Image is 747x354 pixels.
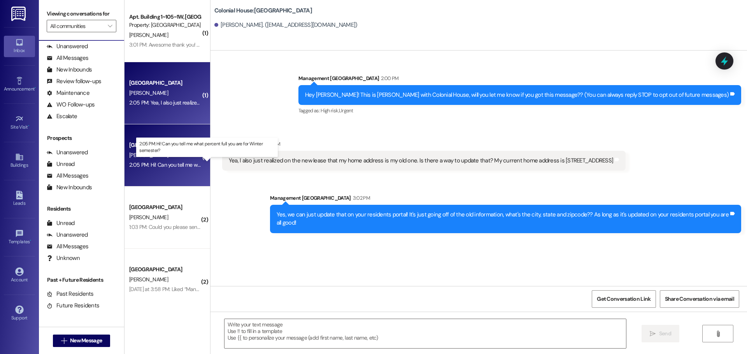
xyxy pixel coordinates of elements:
div: [GEOGRAPHIC_DATA] [129,203,201,211]
div: 2:05 PM: Yea, I also just realized on the new lease that my home address is my old one. Is there ... [129,99,505,106]
i:  [108,23,112,29]
div: Residents [39,205,124,213]
a: Buildings [4,150,35,171]
button: Send [642,325,679,342]
div: [PERSON_NAME] [222,140,626,151]
div: Unanswered [47,148,88,157]
button: Share Conversation via email [660,290,739,308]
div: Future Residents [47,302,99,310]
span: [PERSON_NAME] [129,89,168,96]
span: [PERSON_NAME] [129,152,168,159]
input: All communities [50,20,104,32]
a: Inbox [4,36,35,57]
div: Unanswered [47,42,88,51]
span: [PERSON_NAME] [129,31,168,38]
div: Maintenance [47,89,89,97]
i:  [650,331,656,337]
img: ResiDesk Logo [11,7,27,21]
div: New Inbounds [47,183,92,192]
div: Unknown [47,254,80,262]
div: Property: [GEOGRAPHIC_DATA] [129,21,201,29]
span: Send [659,330,671,338]
div: 1:03 PM: Could you please send again? [129,223,216,230]
div: [GEOGRAPHIC_DATA] [129,265,201,274]
span: Get Conversation Link [597,295,651,303]
div: New Inbounds [47,66,92,74]
div: Hey [PERSON_NAME]! This is [PERSON_NAME] with Colonial House, will you let me know if you got thi... [305,91,729,99]
div: Yes, we can just update that on your residents portal! It's just going off of the old information... [277,211,729,227]
button: New Message [53,335,110,347]
label: Viewing conversations for [47,8,116,20]
div: Prospects [39,134,124,142]
a: Leads [4,188,35,209]
span: Share Conversation via email [665,295,734,303]
div: All Messages [47,172,88,180]
div: 2:00 PM [379,74,398,82]
span: [PERSON_NAME] [129,214,168,221]
a: Support [4,303,35,324]
span: • [30,238,31,243]
button: Get Conversation Link [592,290,656,308]
div: Management [GEOGRAPHIC_DATA] [298,74,742,85]
span: Urgent [339,107,353,114]
div: 3:01 PM: Awesome thank you! So I won't be able to pay rent until [DATE]? [129,41,291,48]
a: Templates • [4,227,35,248]
div: Past Residents [47,290,94,298]
span: High risk , [321,107,339,114]
div: Unread [47,160,75,168]
div: All Messages [47,54,88,62]
div: Escalate [47,112,77,120]
div: Tagged as: [298,105,742,116]
div: Unread [47,219,75,227]
i:  [715,331,721,337]
i:  [61,338,67,344]
b: Colonial House: [GEOGRAPHIC_DATA] [214,7,312,15]
div: Unanswered [47,231,88,239]
div: 3:02 PM [351,194,370,202]
div: Review follow-ups [47,77,101,85]
div: [GEOGRAPHIC_DATA] [129,141,201,149]
div: Management [GEOGRAPHIC_DATA] [270,194,741,205]
span: New Message [70,337,102,345]
a: Site Visit • [4,112,35,133]
p: 2:05 PM: Hi! Can you tell me what percent full you are for Winter semester? [139,141,275,154]
div: 2:05 PM: Hi! Can you tell me what percent full you are for Winter semester? [129,161,299,168]
div: Yea, I also just realized on the new lease that my home address is my old one. Is there a way to ... [229,157,613,165]
div: Past + Future Residents [39,276,124,284]
span: [PERSON_NAME] [129,276,168,283]
div: Apt. Building 1~105~1W, [GEOGRAPHIC_DATA] [129,13,201,21]
div: All Messages [47,242,88,251]
span: • [35,85,36,91]
div: [PERSON_NAME]. ([EMAIL_ADDRESS][DOMAIN_NAME]) [214,21,358,29]
div: WO Follow-ups [47,101,95,109]
div: [GEOGRAPHIC_DATA] [129,79,201,87]
a: Account [4,265,35,286]
span: • [28,123,29,129]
